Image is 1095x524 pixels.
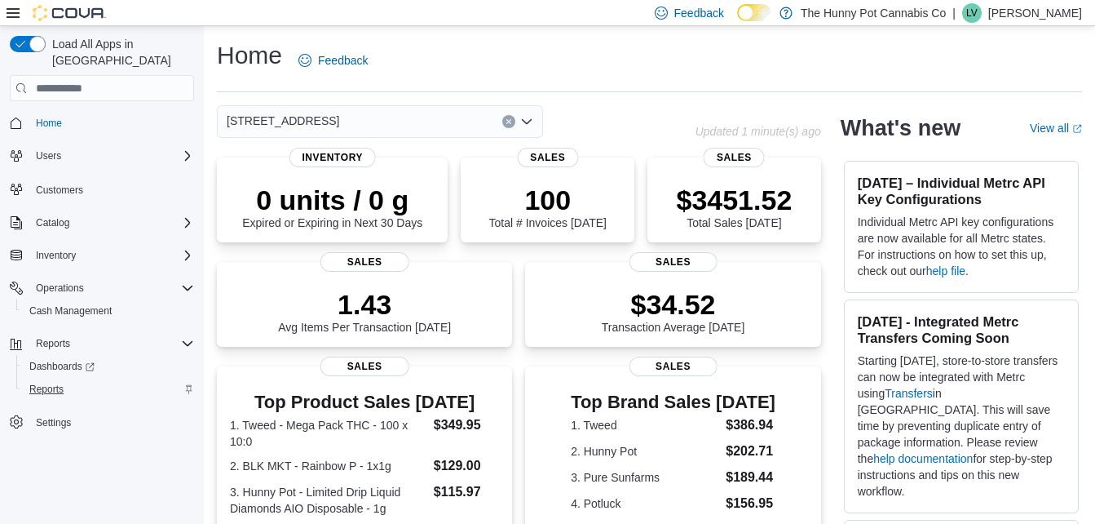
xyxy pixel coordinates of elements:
[292,44,374,77] a: Feedback
[29,334,194,353] span: Reports
[571,393,775,412] h3: Top Brand Sales [DATE]
[16,300,201,322] button: Cash Management
[36,117,62,130] span: Home
[36,184,83,197] span: Customers
[3,177,201,201] button: Customers
[489,184,607,216] p: 100
[16,378,201,401] button: Reports
[674,5,724,21] span: Feedback
[36,216,69,229] span: Catalog
[217,39,282,72] h1: Home
[858,214,1065,279] p: Individual Metrc API key configurations are now available for all Metrc states. For instructions ...
[318,52,368,69] span: Feedback
[23,357,194,376] span: Dashboards
[23,301,194,321] span: Cash Management
[230,484,427,517] dt: 3. Hunny Pot - Limited Drip Liquid Diamonds AIO Disposable - 1g
[23,380,194,399] span: Reports
[602,288,745,321] p: $34.52
[489,184,607,229] div: Total # Invoices [DATE]
[571,495,719,512] dt: 4. Potluck
[36,282,84,295] span: Operations
[962,3,982,23] div: Laura Vale
[502,115,515,128] button: Clear input
[29,146,194,166] span: Users
[571,417,719,433] dt: 1. Tweed
[858,353,1065,500] p: Starting [DATE], store-to-store transfers can now be integrated with Metrc using in [GEOGRAPHIC_D...
[29,278,91,298] button: Operations
[1072,124,1082,134] svg: External link
[29,113,68,133] a: Home
[676,184,792,216] p: $3451.52
[23,380,70,399] a: Reports
[227,111,339,131] span: [STREET_ADDRESS]
[726,442,775,461] dd: $202.71
[29,213,194,233] span: Catalog
[242,184,422,229] div: Expired or Expiring in Next 30 Days
[29,179,194,199] span: Customers
[571,443,719,460] dt: 2. Hunny Pot
[434,482,500,502] dd: $115.97
[29,246,82,265] button: Inventory
[676,184,792,229] div: Total Sales [DATE]
[801,3,946,23] p: The Hunny Pot Cannabis Co
[3,244,201,267] button: Inventory
[988,3,1082,23] p: [PERSON_NAME]
[29,113,194,133] span: Home
[29,278,194,298] span: Operations
[434,415,500,435] dd: $349.95
[29,180,90,200] a: Customers
[695,125,821,138] p: Updated 1 minute(s) ago
[230,417,427,450] dt: 1. Tweed - Mega Pack THC - 100 x 10:0
[230,393,499,412] h3: Top Product Sales [DATE]
[242,184,422,216] p: 0 units / 0 g
[46,36,194,69] span: Load All Apps in [GEOGRAPHIC_DATA]
[29,213,76,233] button: Catalog
[29,360,95,373] span: Dashboards
[289,148,376,167] span: Inventory
[320,252,409,272] span: Sales
[320,357,409,376] span: Sales
[36,149,61,162] span: Users
[517,148,578,167] span: Sales
[926,264,965,278] a: help file
[23,301,118,321] a: Cash Management
[36,337,70,350] span: Reports
[33,5,106,21] img: Cova
[3,332,201,355] button: Reports
[278,288,451,321] p: 1.43
[230,458,427,474] dt: 2. BLK MKT - Rainbow P - 1x1g
[3,411,201,434] button: Settings
[16,355,201,378] a: Dashboards
[278,288,451,334] div: Avg Items Per Transaction [DATE]
[3,144,201,167] button: Users
[571,469,719,486] dt: 3. Pure Sunfarms
[3,111,201,135] button: Home
[737,21,738,22] span: Dark Mode
[952,3,956,23] p: |
[704,148,765,167] span: Sales
[23,357,101,376] a: Dashboards
[36,416,71,429] span: Settings
[841,115,960,141] h2: What's new
[29,146,68,166] button: Users
[29,383,64,396] span: Reports
[858,313,1065,346] h3: [DATE] - Integrated Metrc Transfers Coming Soon
[29,413,77,433] a: Settings
[434,456,500,476] dd: $129.00
[602,288,745,334] div: Transaction Average [DATE]
[29,246,194,265] span: Inventory
[520,115,533,128] button: Open list of options
[726,415,775,435] dd: $386.94
[3,211,201,234] button: Catalog
[10,104,194,477] nav: Complex example
[726,494,775,513] dd: $156.95
[885,387,933,400] a: Transfers
[29,304,112,318] span: Cash Management
[3,277,201,300] button: Operations
[629,252,717,272] span: Sales
[737,4,771,21] input: Dark Mode
[629,357,717,376] span: Sales
[726,468,775,487] dd: $189.44
[36,249,76,262] span: Inventory
[29,412,194,433] span: Settings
